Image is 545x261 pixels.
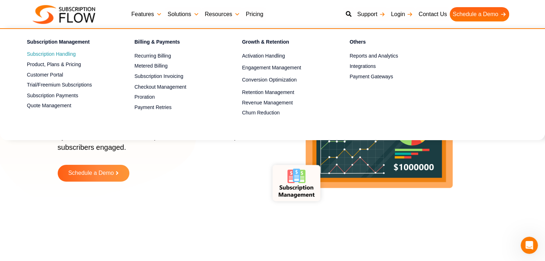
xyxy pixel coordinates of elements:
[68,170,114,176] span: Schedule a Demo
[521,237,538,254] iframe: Intercom live chat
[242,52,324,60] a: Activation Handling
[165,7,202,21] a: Solutions
[27,38,109,48] h4: Subscription Management
[350,63,376,70] span: Integrations
[242,89,294,96] span: Retention Management
[27,92,78,99] span: Subscription Payments
[27,61,81,68] span: Product, Plans & Pricing
[134,83,186,91] span: Checkout Management
[27,81,109,89] a: Trial/Freemium Subscriptions
[242,109,324,117] a: Churn Reduction
[33,5,95,24] img: Subscriptionflow
[242,64,324,72] a: Engagement Management
[416,7,450,21] a: Contact Us
[242,109,279,117] span: Churn Reduction
[350,38,432,48] h4: Others
[242,88,324,97] a: Retention Management
[134,52,217,60] a: Recurring Billing
[27,102,109,110] a: Quote Management
[134,62,217,70] a: Metered Billing
[134,72,217,81] a: Subscription Invoicing
[134,38,217,48] h4: Billing & Payments
[242,98,324,107] a: Revenue Management
[27,50,109,59] a: Subscription Handling
[27,71,63,79] span: Customer Portal
[129,7,165,21] a: Features
[388,7,416,21] a: Login
[134,103,217,112] a: Payment Retries
[58,165,129,182] a: Schedule a Demo
[350,52,398,60] span: Reports and Analytics
[242,38,324,48] h4: Growth & Retention
[134,104,171,111] span: Payment Retries
[354,7,388,21] a: Support
[134,83,217,91] a: Checkout Management
[134,93,217,102] a: Proration
[350,62,432,70] a: Integrations
[350,52,432,60] a: Reports and Analytics
[202,7,243,21] a: Resources
[27,91,109,100] a: Subscription Payments
[350,73,393,80] span: Payment Gateways
[243,7,266,21] a: Pricing
[242,99,293,107] span: Revenue Management
[242,76,324,84] a: Conversion Optimization
[450,7,509,21] a: Schedule a Demo
[27,70,109,79] a: Customer Portal
[27,60,109,69] a: Product, Plans & Pricing
[134,52,171,60] span: Recurring Billing
[350,72,432,81] a: Payment Gateways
